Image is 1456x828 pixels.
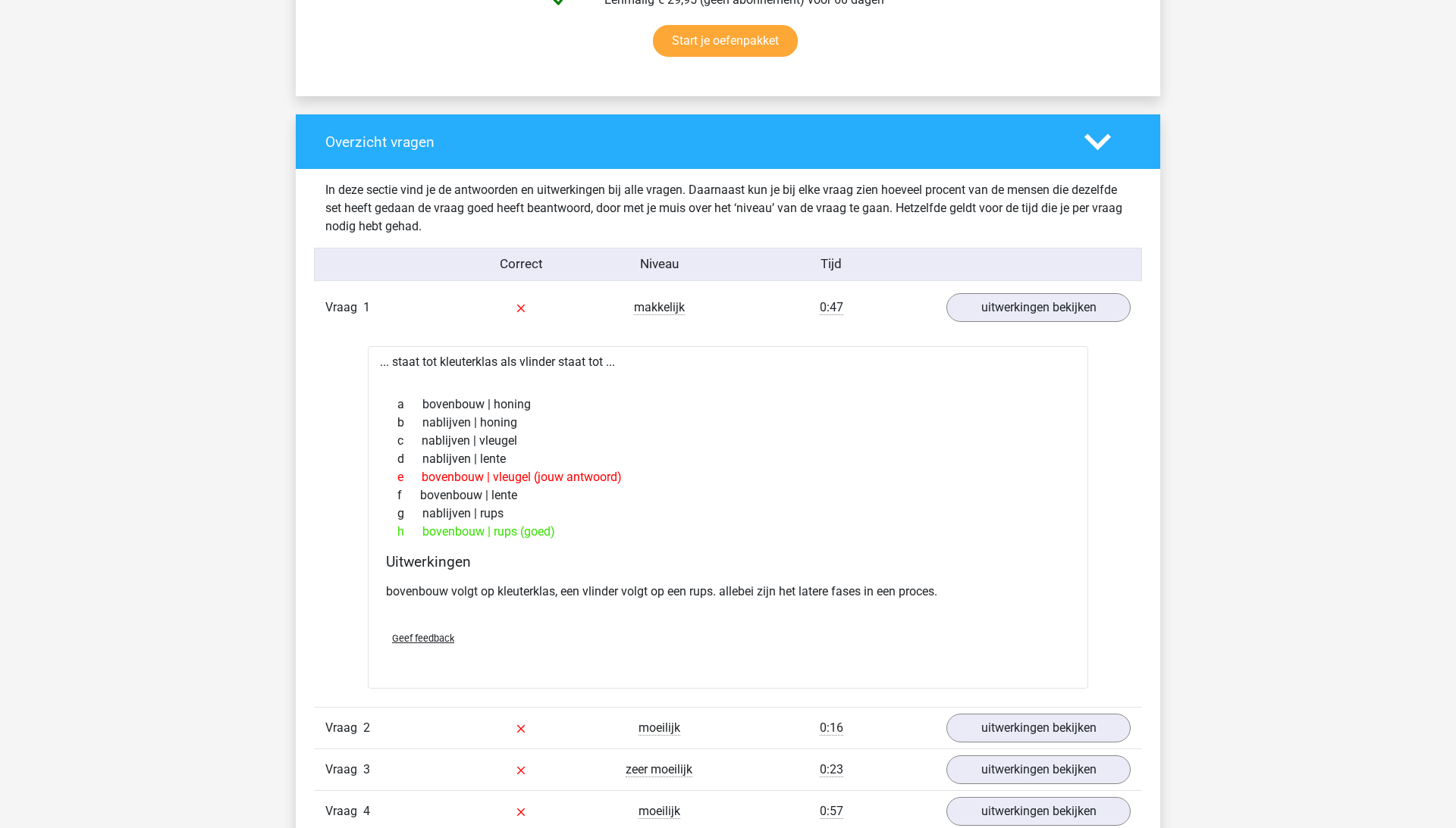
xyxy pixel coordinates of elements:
span: Vraag [325,298,363,317]
a: uitwerkingen bekijken [946,714,1131,742]
span: 0:57 [820,804,843,819]
span: makkelijk [634,300,685,315]
span: zeer moeilijk [626,762,692,777]
div: bovenbouw | honing [386,395,1070,414]
div: nablijven | honing [386,414,1070,432]
span: 3 [363,762,370,776]
div: nablijven | vleugel [386,432,1070,450]
h4: Overzicht vragen [325,133,1062,151]
div: nablijven | lente [386,450,1070,468]
span: Geef feedback [392,633,454,644]
span: e [397,468,422,486]
span: 0:47 [820,300,843,315]
a: Start je oefenpakket [653,25,798,57]
a: uitwerkingen bekijken [946,755,1131,784]
span: a [397,395,422,414]
span: f [397,486,420,505]
span: 0:23 [820,762,843,777]
span: g [397,505,422,523]
div: bovenbouw | vleugel (jouw antwoord) [386,468,1070,486]
span: h [397,523,422,541]
span: 4 [363,804,370,818]
div: bovenbouw | rups (goed) [386,523,1070,541]
span: c [397,432,422,450]
div: Tijd [728,255,935,274]
h4: Uitwerkingen [386,553,1070,570]
div: bovenbouw | lente [386,486,1070,505]
span: Vraag [325,761,363,779]
span: moeilijk [639,720,680,736]
span: 0:16 [820,720,843,736]
span: Vraag [325,719,363,737]
span: b [397,414,422,432]
div: nablijven | rups [386,505,1070,523]
div: Niveau [590,255,728,274]
div: In deze sectie vind je de antwoorden en uitwerkingen bij alle vragen. Daarnaast kun je bij elke v... [314,181,1142,236]
a: uitwerkingen bekijken [946,797,1131,826]
p: bovenbouw volgt op kleuterklas, een vlinder volgt op een rups. allebei zijn het latere fases in e... [386,583,1070,601]
span: Vraag [325,802,363,820]
span: d [397,450,422,468]
a: uitwerkingen bekijken [946,293,1131,322]
div: Correct [453,255,591,274]
div: ... staat tot kleuterklas als vlinder staat tot ... [368,346,1088,689]
span: 2 [363,720,370,735]
span: 1 [363,300,370,314]
span: moeilijk [639,804,680,819]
